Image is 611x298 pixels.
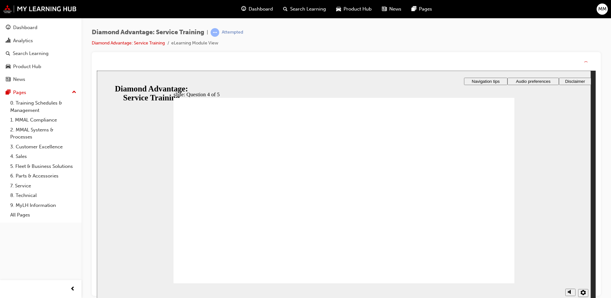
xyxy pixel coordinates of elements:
a: 1. MMAL Compliance [8,115,79,125]
button: Audio preferences [411,7,462,14]
span: Audio preferences [419,8,453,13]
span: Disclaimer [468,8,488,13]
a: 6. Parts & Accessories [8,171,79,181]
a: 5. Fleet & Business Solutions [8,161,79,171]
a: guage-iconDashboard [236,3,278,16]
span: search-icon [283,5,288,13]
div: Search Learning [13,50,49,57]
div: Pages [13,89,26,96]
span: car-icon [336,5,341,13]
span: Navigation tips [375,8,403,13]
span: Product Hub [344,5,372,13]
span: chart-icon [6,38,11,44]
span: guage-icon [241,5,246,13]
a: Dashboard [3,22,79,34]
a: 9. MyLH Information [8,200,79,210]
input: volume [469,226,510,231]
button: Pages [3,87,79,98]
span: learningRecordVerb_ATTEMPT-icon [211,28,219,37]
div: News [13,76,25,83]
button: MM [597,4,608,15]
div: Dashboard [13,24,37,31]
a: Analytics [3,35,79,47]
span: Pages [419,5,432,13]
span: pages-icon [412,5,416,13]
div: misc controls [465,213,491,233]
span: search-icon [6,51,10,57]
a: Product Hub [3,61,79,73]
li: eLearning Module View [171,40,218,47]
span: prev-icon [70,285,75,293]
button: Navigation tips [367,7,411,14]
a: search-iconSearch Learning [278,3,331,16]
a: 4. Sales [8,152,79,161]
span: Search Learning [290,5,326,13]
a: 0. Training Schedules & Management [8,98,79,115]
span: guage-icon [6,25,11,31]
span: MM [598,5,607,13]
a: News [3,74,79,85]
button: settings [481,218,491,226]
span: up-icon [72,88,76,97]
a: 2. MMAL Systems & Processes [8,125,79,142]
a: car-iconProduct Hub [331,3,377,16]
div: Analytics [13,37,33,44]
span: News [389,5,401,13]
span: news-icon [6,77,11,82]
div: Product Hub [13,63,41,70]
img: mmal [3,5,77,13]
span: pages-icon [6,90,11,96]
a: 3. Customer Excellence [8,142,79,152]
span: | [207,29,208,36]
span: news-icon [382,5,387,13]
span: Diamond Advantage: Service Training [92,29,204,36]
a: news-iconNews [377,3,406,16]
div: Attempted [222,29,243,35]
a: All Pages [8,210,79,220]
a: 7. Service [8,181,79,191]
a: Diamond Advantage: Service Training [92,40,165,46]
a: 8. Technical [8,191,79,200]
a: Search Learning [3,48,79,59]
button: Disclaimer [462,7,494,14]
button: DashboardAnalyticsSearch LearningProduct HubNews [3,20,79,87]
span: Dashboard [249,5,273,13]
label: Zoom to fit [481,226,494,245]
a: pages-iconPages [406,3,437,16]
button: volume [468,218,479,225]
span: car-icon [6,64,11,70]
